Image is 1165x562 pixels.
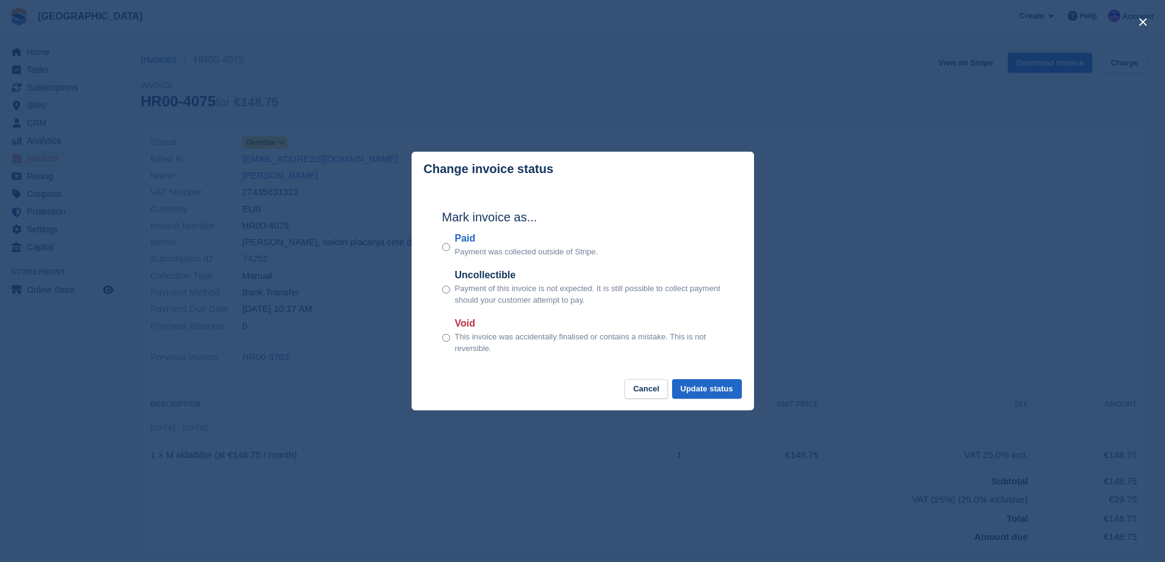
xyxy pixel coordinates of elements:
button: close [1133,12,1153,32]
button: Update status [672,379,742,399]
p: Change invoice status [424,162,553,176]
label: Void [455,316,723,331]
button: Cancel [624,379,668,399]
p: Payment of this invoice is not expected. It is still possible to collect payment should your cust... [455,283,723,306]
p: This invoice was accidentally finalised or contains a mistake. This is not reversible. [455,331,723,355]
label: Paid [455,231,598,246]
h2: Mark invoice as... [442,208,723,226]
label: Uncollectible [455,268,723,283]
p: Payment was collected outside of Stripe. [455,246,598,258]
